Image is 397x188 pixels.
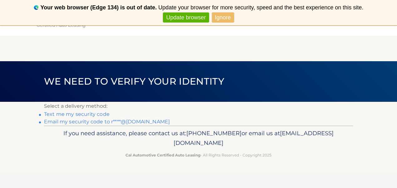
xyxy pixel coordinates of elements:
[44,102,353,111] p: Select a delivery method:
[163,12,209,23] a: Update browser
[125,153,200,157] strong: Cal Automotive Certified Auto Leasing
[44,119,170,125] a: Email my security code to r****@[DOMAIN_NAME]
[44,76,224,87] span: We need to verify your identity
[48,128,349,148] p: If you need assistance, please contact us at: or email us at
[44,111,110,117] a: Text me my security code
[48,152,349,158] p: - All Rights Reserved - Copyright 2025
[186,130,242,137] span: [PHONE_NUMBER]
[212,12,234,23] a: Ignore
[41,4,157,11] b: Your web browser (Edge 134) is out of date.
[158,4,363,11] span: Update your browser for more security, speed and the best experience on this site.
